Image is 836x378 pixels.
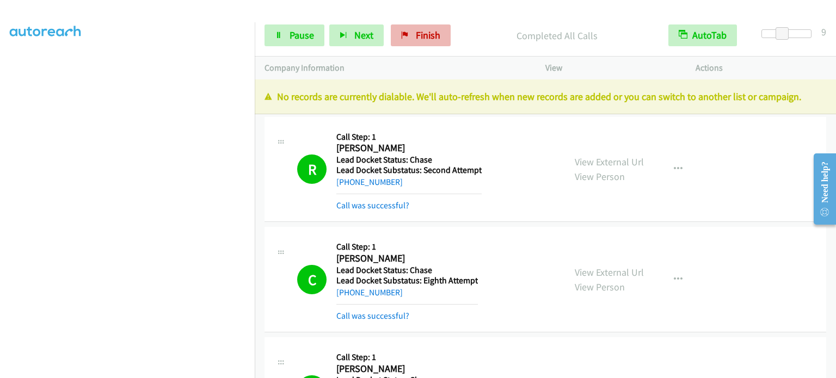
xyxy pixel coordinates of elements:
button: Next [329,24,384,46]
a: View Person [575,281,625,293]
h5: Call Step: 1 [336,241,478,252]
span: Next [354,29,373,41]
a: [PHONE_NUMBER] [336,177,403,187]
span: Finish [416,29,440,41]
a: View External Url [575,156,644,168]
p: Completed All Calls [465,28,649,43]
p: Company Information [265,61,526,75]
h1: C [297,265,327,294]
div: 9 [821,24,826,39]
h2: [PERSON_NAME] [336,142,482,154]
a: View External Url [575,266,644,278]
a: Finish [391,24,451,46]
a: View Person [575,170,625,183]
h1: R [297,154,327,184]
h5: Call Step: 1 [336,352,482,363]
h2: [PERSON_NAME] [336,363,482,375]
iframe: Resource Center [805,146,836,232]
a: Pause [265,24,324,46]
h5: Lead Docket Status: Chase [336,154,482,165]
span: Pause [290,29,314,41]
p: No records are currently dialable. We'll auto-refresh when new records are added or you can switc... [265,89,826,104]
button: AutoTab [668,24,737,46]
a: [PHONE_NUMBER] [336,287,403,298]
a: Call was successful? [336,311,409,321]
h5: Call Step: 1 [336,132,482,142]
p: View [545,61,676,75]
h5: Lead Docket Substatus: Eighth Attempt [336,275,478,286]
a: Call was successful? [336,200,409,210]
h5: Lead Docket Status: Chase [336,265,478,276]
p: Actions [696,61,826,75]
h5: Lead Docket Substatus: Second Attempt [336,165,482,176]
h2: [PERSON_NAME] [336,252,478,265]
